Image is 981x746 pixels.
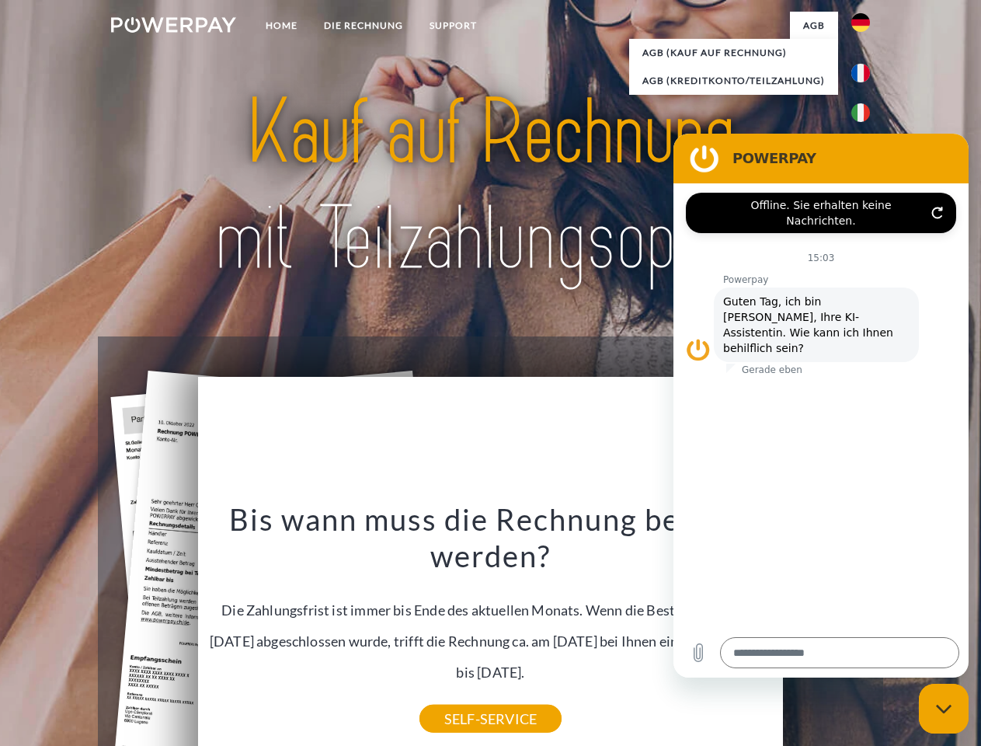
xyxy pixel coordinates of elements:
a: DIE RECHNUNG [311,12,416,40]
img: fr [851,64,870,82]
div: Die Zahlungsfrist ist immer bis Ende des aktuellen Monats. Wenn die Bestellung z.B. am [DATE] abg... [207,500,774,719]
a: Home [252,12,311,40]
img: title-powerpay_de.svg [148,75,833,298]
iframe: Schaltfläche zum Öffnen des Messaging-Fensters; Konversation läuft [919,684,969,734]
a: AGB (Kauf auf Rechnung) [629,39,838,67]
a: AGB (Kreditkonto/Teilzahlung) [629,67,838,95]
img: logo-powerpay-white.svg [111,17,236,33]
img: it [851,103,870,122]
a: SUPPORT [416,12,490,40]
img: de [851,13,870,32]
iframe: Messaging-Fenster [673,134,969,678]
a: agb [790,12,838,40]
h3: Bis wann muss die Rechnung bezahlt werden? [207,500,774,575]
a: SELF-SERVICE [419,705,562,733]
